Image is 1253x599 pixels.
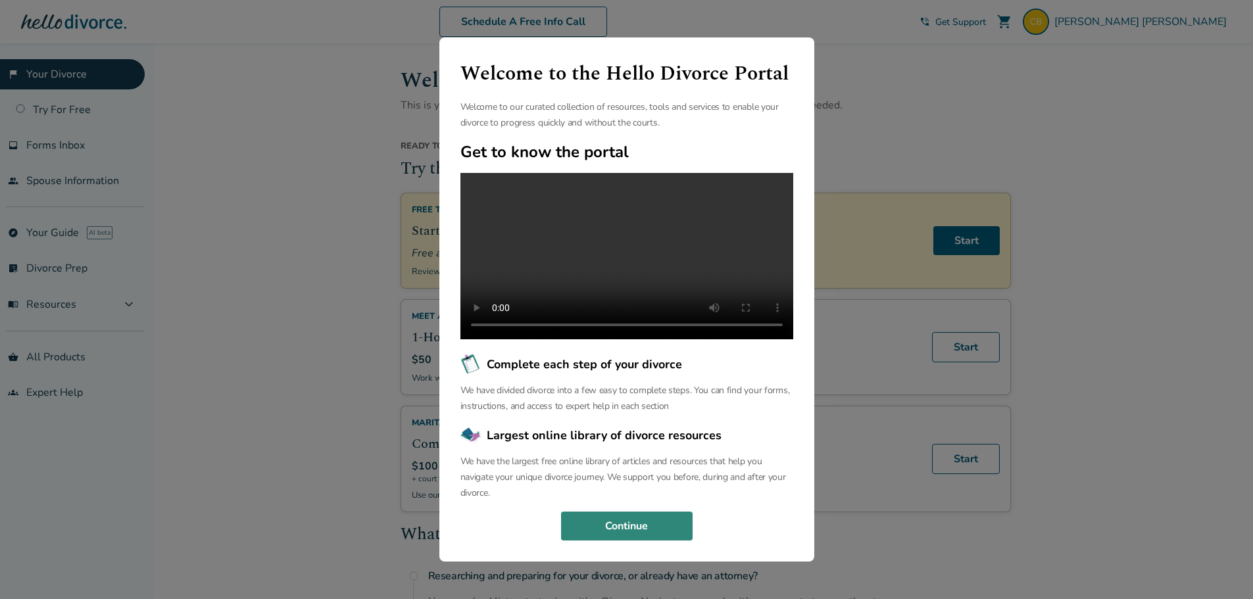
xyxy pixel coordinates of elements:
span: Largest online library of divorce resources [487,427,722,444]
span: Complete each step of your divorce [487,356,682,373]
img: Largest online library of divorce resources [460,425,481,446]
p: Welcome to our curated collection of resources, tools and services to enable your divorce to prog... [460,99,793,131]
h1: Welcome to the Hello Divorce Portal [460,59,793,89]
iframe: Chat Widget [1187,536,1253,599]
p: We have divided divorce into a few easy to complete steps. You can find your forms, instructions,... [460,383,793,414]
h2: Get to know the portal [460,141,793,162]
img: Complete each step of your divorce [460,354,481,375]
p: We have the largest free online library of articles and resources that help you navigate your uni... [460,454,793,501]
button: Continue [561,512,693,540]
